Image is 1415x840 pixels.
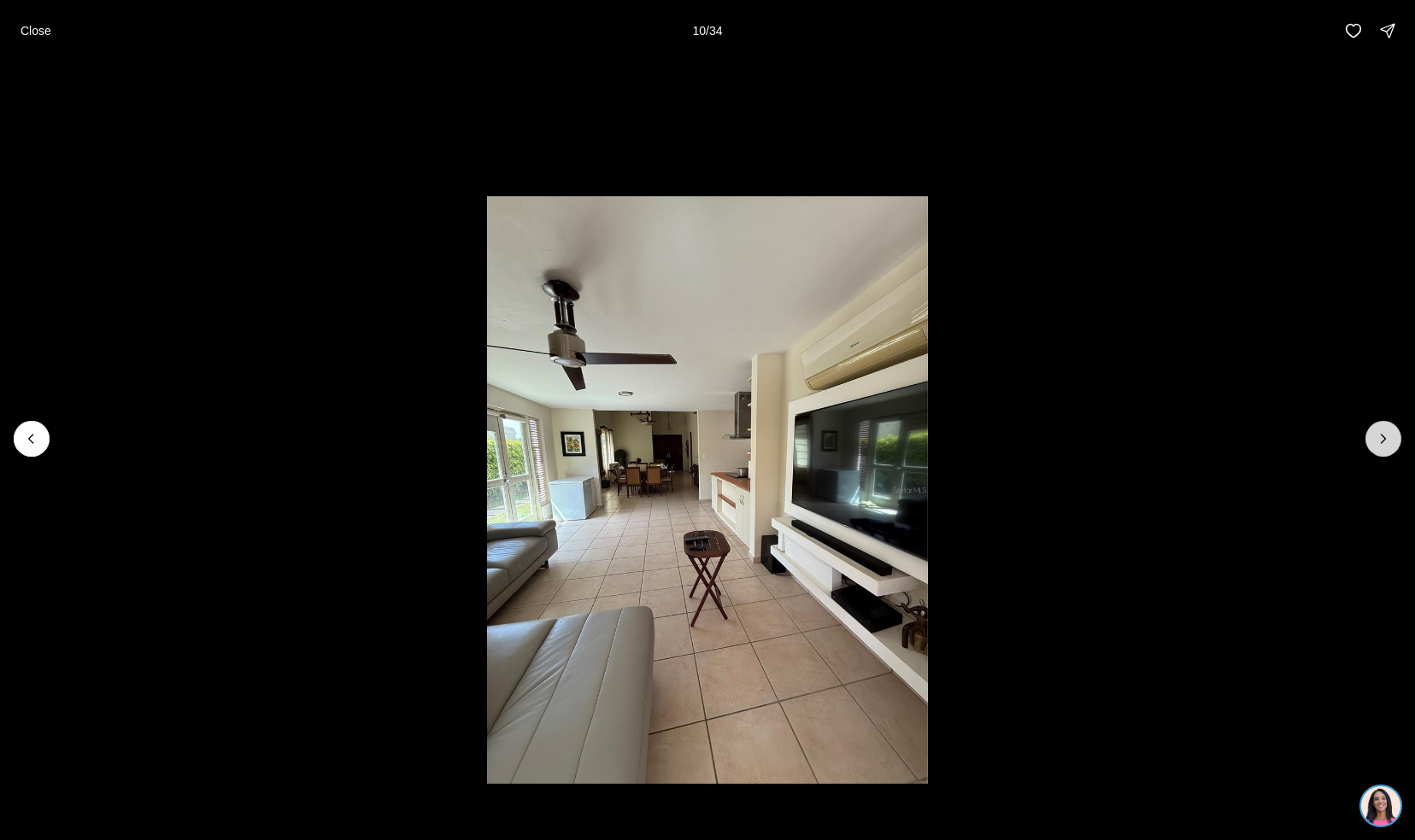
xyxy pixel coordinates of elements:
p: Close [21,24,51,38]
p: 10 / 34 [692,24,722,38]
img: be3d4b55-7850-4bcb-9297-a2f9cd376e78.png [10,10,50,50]
button: Next slide [1365,421,1401,457]
button: Close [10,14,62,48]
button: Previous slide [14,421,50,457]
